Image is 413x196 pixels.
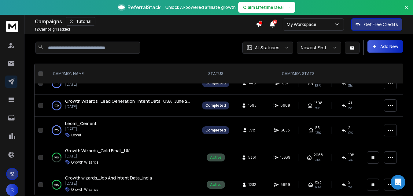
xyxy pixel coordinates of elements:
[255,45,279,51] p: All Statuses
[233,64,363,84] th: CAMPAIGN STATS
[348,180,352,185] span: 21
[65,120,97,127] a: Leomi_Cement
[273,20,277,24] span: 50
[297,42,341,54] button: Newest First
[65,148,130,154] a: Growth Wizards_Cold Email_UK
[46,117,198,144] td: 100%Leomi_Cement[DATE]Leomi
[6,184,18,196] button: R
[314,157,320,162] span: 60 %
[210,182,222,187] div: Active
[65,148,130,153] span: Growth Wizards_Cold Email_UK
[314,105,320,110] span: 74 %
[367,40,403,53] button: Add New
[348,157,352,162] span: 3 %
[348,105,352,110] span: 2 %
[403,4,411,18] button: Close banner
[65,82,93,87] p: [DATE]
[46,94,198,117] td: 100%Growth Wizards_Lead Generation_Intent Data_USA_June 2025[DATE]
[280,155,290,160] span: 15339
[71,133,81,138] p: Leomi
[391,175,405,190] div: Open Intercom Messenger
[281,128,290,133] span: 3053
[314,101,323,105] span: 1398
[65,127,97,131] p: [DATE]
[65,175,152,181] a: Growth wizards_Job And Intent Data_India
[198,64,233,84] th: STATUS
[54,154,59,161] p: 52 %
[315,180,322,185] span: 823
[348,83,352,88] span: 3 %
[249,182,256,187] span: 1232
[65,154,130,159] p: [DATE]
[348,125,350,130] span: 2
[249,128,255,133] span: 778
[35,17,256,26] div: Campaigns
[238,2,295,13] button: Claim Lifetime Deal→
[314,153,323,157] span: 2068
[280,103,290,108] span: 6609
[364,21,398,28] p: Get Free Credits
[35,27,70,32] p: Campaigns added
[54,127,59,133] p: 100 %
[315,125,320,130] span: 85
[35,27,39,32] span: 12
[351,18,402,31] button: Get Free Credits
[46,64,198,84] th: CAMPAIGN NAME
[315,83,321,88] span: 58 %
[54,182,59,188] p: 88 %
[315,185,321,190] span: 68 %
[348,153,354,157] span: 108
[65,98,195,104] span: Growth Wizards_Lead Generation_Intent Data_USA_June 2025
[248,155,256,160] span: 5361
[348,130,353,135] span: 0 %
[65,175,152,181] span: Growth wizards_Job And Intent Data_India
[205,103,226,108] div: Completed
[165,4,236,10] p: Unlock AI-powered affiliate growth
[65,104,192,109] p: [DATE]
[46,144,198,171] td: 52%Growth Wizards_Cold Email_UK[DATE]Growth Wizards
[281,182,290,187] span: 5689
[248,103,256,108] span: 1895
[71,160,98,165] p: Growth Wizards
[315,130,321,135] span: 13 %
[348,185,352,190] span: 2 %
[127,4,160,11] span: ReferralStack
[348,101,352,105] span: 41
[66,17,95,26] button: Tutorial
[210,155,222,160] div: Active
[65,98,192,104] a: Growth Wizards_Lead Generation_Intent Data_USA_June 2025
[286,4,290,10] span: →
[205,128,226,133] div: Completed
[54,102,59,109] p: 100 %
[65,181,152,186] p: [DATE]
[287,21,319,28] p: My Workspace
[71,187,98,192] p: Growth Wizards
